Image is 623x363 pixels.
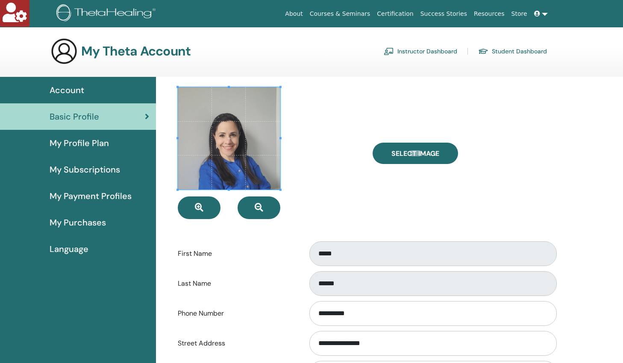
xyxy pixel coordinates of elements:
span: Basic Profile [50,110,99,123]
label: Phone Number [171,305,301,322]
label: Last Name [171,275,301,292]
span: Account [50,84,84,97]
input: Select Image [410,150,421,156]
a: Resources [470,6,508,22]
a: Instructor Dashboard [384,44,457,58]
img: logo.png [56,4,159,23]
h3: My Theta Account [81,44,191,59]
span: My Purchases [50,216,106,229]
a: Success Stories [417,6,470,22]
a: Student Dashboard [478,44,547,58]
span: My Payment Profiles [50,190,132,202]
span: My Profile Plan [50,137,109,149]
a: Courses & Seminars [306,6,374,22]
img: generic-user-icon.jpg [50,38,78,65]
img: graduation-cap.svg [478,48,488,55]
span: Select Image [391,149,439,158]
span: My Subscriptions [50,163,120,176]
img: chalkboard-teacher.svg [384,47,394,55]
span: Language [50,243,88,255]
label: First Name [171,246,301,262]
a: Store [508,6,531,22]
a: About [282,6,306,22]
a: Certification [373,6,417,22]
label: Street Address [171,335,301,351]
